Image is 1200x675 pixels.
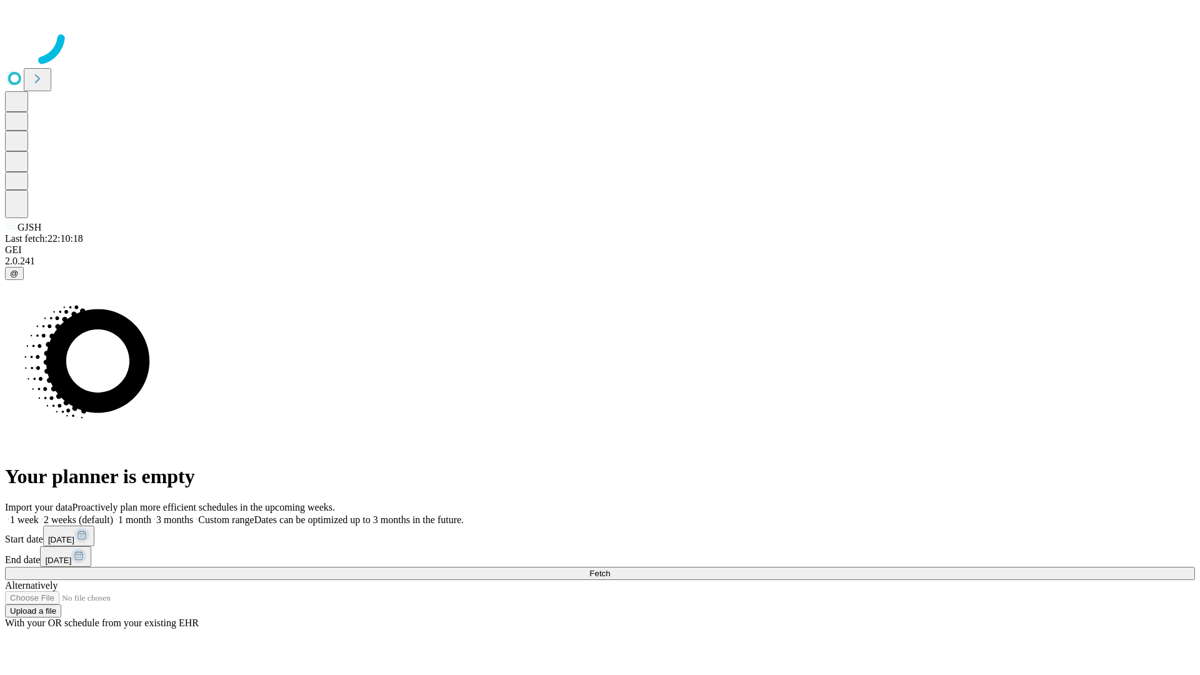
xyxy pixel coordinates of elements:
[5,567,1195,580] button: Fetch
[5,256,1195,267] div: 2.0.241
[40,546,91,567] button: [DATE]
[72,502,335,512] span: Proactively plan more efficient schedules in the upcoming weeks.
[48,535,74,544] span: [DATE]
[5,526,1195,546] div: Start date
[254,514,464,525] span: Dates can be optimized up to 3 months in the future.
[5,580,57,591] span: Alternatively
[10,514,39,525] span: 1 week
[156,514,193,525] span: 3 months
[17,222,41,232] span: GJSH
[5,502,72,512] span: Import your data
[198,514,254,525] span: Custom range
[10,269,19,278] span: @
[44,514,113,525] span: 2 weeks (default)
[43,526,94,546] button: [DATE]
[5,617,199,628] span: With your OR schedule from your existing EHR
[5,267,24,280] button: @
[5,244,1195,256] div: GEI
[5,604,61,617] button: Upload a file
[589,569,610,578] span: Fetch
[5,233,83,244] span: Last fetch: 22:10:18
[45,556,71,565] span: [DATE]
[118,514,151,525] span: 1 month
[5,546,1195,567] div: End date
[5,465,1195,488] h1: Your planner is empty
